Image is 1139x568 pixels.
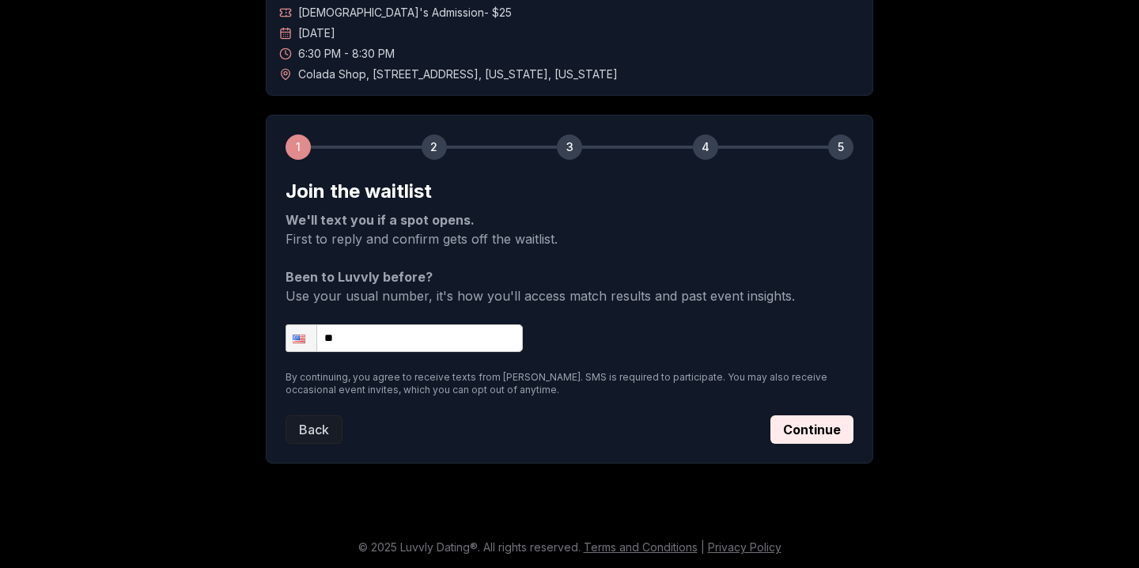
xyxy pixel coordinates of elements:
div: 2 [422,134,447,160]
a: Terms and Conditions [584,540,698,554]
strong: We'll text you if a spot opens. [286,212,475,228]
div: 5 [828,134,853,160]
a: Privacy Policy [708,540,781,554]
div: 4 [693,134,718,160]
span: [DEMOGRAPHIC_DATA]'s Admission - $25 [298,5,512,21]
p: Use your usual number, it's how you'll access match results and past event insights. [286,267,853,305]
span: [DATE] [298,25,335,41]
span: Colada Shop , [STREET_ADDRESS] , [US_STATE] , [US_STATE] [298,66,618,82]
div: 1 [286,134,311,160]
button: Continue [770,415,853,444]
h2: Join the waitlist [286,179,853,204]
button: Back [286,415,342,444]
span: 6:30 PM - 8:30 PM [298,46,395,62]
p: First to reply and confirm gets off the waitlist. [286,210,853,248]
strong: Been to Luvvly before? [286,269,433,285]
div: 3 [557,134,582,160]
div: United States: + 1 [286,325,316,351]
span: | [701,540,705,554]
p: By continuing, you agree to receive texts from [PERSON_NAME]. SMS is required to participate. You... [286,371,853,396]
